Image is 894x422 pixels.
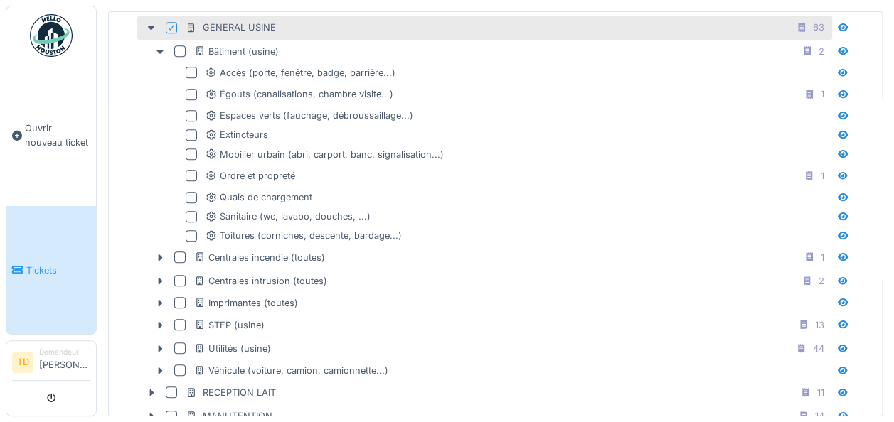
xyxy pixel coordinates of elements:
a: Ouvrir nouveau ticket [6,65,96,206]
div: 44 [813,342,824,355]
div: Ordre et propreté [206,169,295,183]
span: Tickets [26,264,90,277]
a: Tickets [6,206,96,334]
div: Espaces verts (fauchage, débroussaillage...) [206,109,413,122]
img: Badge_color-CXgf-gQk.svg [30,14,73,57]
div: GENERAL USINE [186,21,276,34]
div: Égouts (canalisations, chambre visite...) [206,87,393,101]
div: Quais de chargement [206,190,312,204]
div: 2 [819,45,824,58]
span: Ouvrir nouveau ticket [25,121,90,148]
div: Mobilier urbain (abri, carport, banc, signalisation...) [206,148,444,161]
div: Imprimantes (toutes) [194,296,298,310]
div: 13 [815,318,824,332]
div: 11 [817,386,824,399]
div: Centrales intrusion (toutes) [194,274,327,288]
div: Accès (porte, fenêtre, badge, barrière...) [206,66,395,80]
div: Sanitaire (wc, lavabo, douches, ...) [206,210,371,223]
div: Extincteurs [206,128,268,141]
div: 63 [813,21,824,34]
div: 2 [819,274,824,288]
div: Toitures (corniches, descente, bardage...) [206,229,402,242]
div: Centrales incendie (toutes) [194,251,325,264]
div: RECEPTION LAIT [186,386,276,399]
div: 1 [821,169,824,183]
li: [PERSON_NAME] [39,347,90,377]
div: 1 [821,251,824,264]
div: Bâtiment (usine) [194,45,279,58]
div: Véhicule (voiture, camion, camionnette...) [194,364,388,377]
li: TD [12,352,33,373]
div: Utilités (usine) [194,342,271,355]
div: Demandeur [39,347,90,357]
div: 1 [821,87,824,101]
a: TD Demandeur[PERSON_NAME] [12,347,90,381]
div: STEP (usine) [194,318,265,332]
